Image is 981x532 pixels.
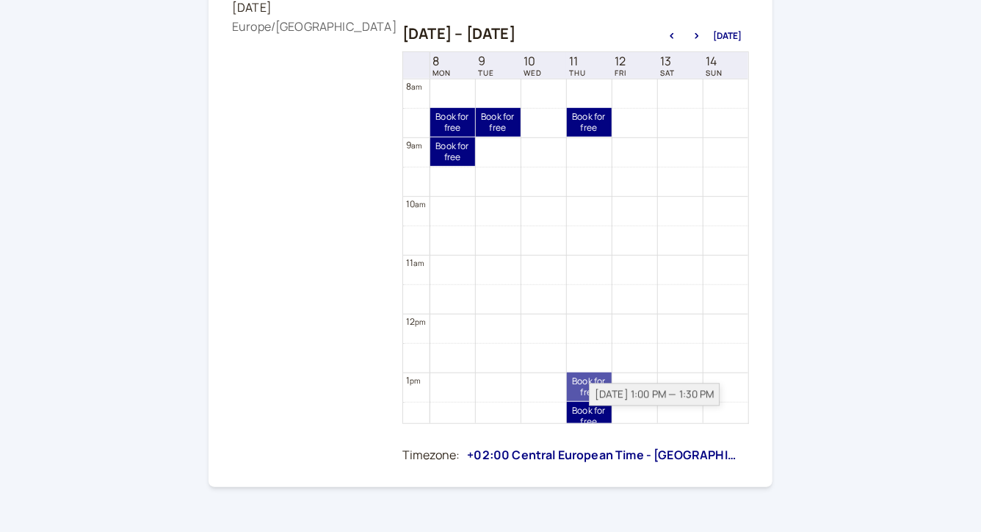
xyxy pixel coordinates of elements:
div: [DATE] 1:00 PM — 1:30 PM [589,384,720,406]
span: SAT [660,68,675,77]
span: MON [433,68,452,77]
span: am [411,140,421,151]
div: 10 [406,197,426,211]
span: am [413,258,424,268]
span: am [415,199,425,209]
div: 9 [406,138,422,152]
div: 11 [406,256,424,270]
h2: [DATE] – [DATE] [402,25,515,43]
span: pm [415,317,425,327]
span: 10 [524,54,542,68]
div: Timezone: [402,446,460,465]
div: 1 [406,373,421,387]
span: 11 [569,54,586,68]
a: September 14, 2025 [703,53,725,79]
a: September 11, 2025 [566,53,589,79]
div: 12 [406,314,426,328]
span: WED [524,68,542,77]
span: Book for free [567,376,612,398]
span: Book for free [567,406,612,427]
span: am [411,82,421,92]
a: September 13, 2025 [657,53,678,79]
span: Book for free [430,141,475,162]
span: TUE [478,68,494,77]
span: FRI [615,68,626,77]
span: pm [410,375,420,386]
span: Book for free [476,112,521,133]
span: SUN [706,68,723,77]
span: 13 [660,54,675,68]
span: 14 [706,54,723,68]
button: [DATE] [713,31,742,41]
div: Europe/[GEOGRAPHIC_DATA] [232,18,379,37]
a: September 12, 2025 [612,53,629,79]
div: 8 [406,79,422,93]
a: September 8, 2025 [430,53,455,79]
span: Book for free [567,112,612,133]
span: 8 [433,54,452,68]
a: September 9, 2025 [475,53,497,79]
a: September 10, 2025 [521,53,545,79]
span: Book for free [430,112,475,133]
span: THU [569,68,586,77]
span: 9 [478,54,494,68]
span: 12 [615,54,626,68]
